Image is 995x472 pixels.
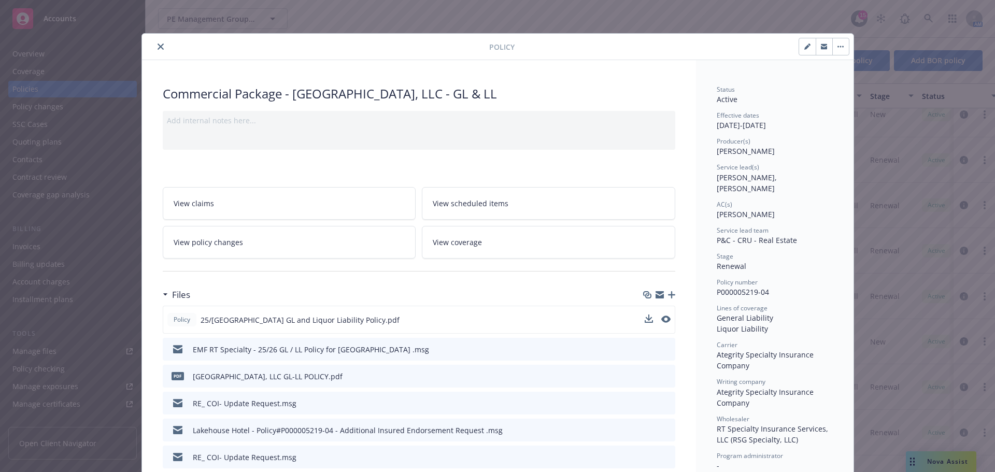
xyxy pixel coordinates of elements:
[717,287,769,297] span: P000005219-04
[662,425,671,436] button: preview file
[717,278,758,287] span: Policy number
[174,198,214,209] span: View claims
[163,288,190,302] div: Files
[717,111,759,120] span: Effective dates
[717,261,746,271] span: Renewal
[163,187,416,220] a: View claims
[717,94,737,104] span: Active
[172,288,190,302] h3: Files
[717,111,833,131] div: [DATE] - [DATE]
[172,372,184,380] span: pdf
[717,304,767,312] span: Lines of coverage
[717,163,759,171] span: Service lead(s)
[645,314,653,323] button: download file
[662,452,671,463] button: preview file
[172,315,192,324] span: Policy
[645,452,653,463] button: download file
[717,451,783,460] span: Program administrator
[717,235,797,245] span: P&C - CRU - Real Estate
[661,316,671,323] button: preview file
[163,85,675,103] div: Commercial Package - [GEOGRAPHIC_DATA], LLC - GL & LL
[422,187,675,220] a: View scheduled items
[717,387,816,408] span: Ategrity Specialty Insurance Company
[717,85,735,94] span: Status
[717,461,719,470] span: -
[163,226,416,259] a: View policy changes
[717,340,737,349] span: Carrier
[645,425,653,436] button: download file
[201,314,400,325] span: 25/[GEOGRAPHIC_DATA] GL and Liquor Liability Policy.pdf
[433,237,482,248] span: View coverage
[193,344,429,355] div: EMF RT Specialty - 25/26 GL / LL Policy for [GEOGRAPHIC_DATA] .msg
[717,350,816,370] span: Ategrity Specialty Insurance Company
[717,252,733,261] span: Stage
[717,414,749,423] span: Wholesaler
[717,424,830,445] span: RT Specialty Insurance Services, LLC (RSG Specialty, LLC)
[661,314,671,325] button: preview file
[167,115,671,126] div: Add internal notes here...
[717,226,769,235] span: Service lead team
[717,377,765,386] span: Writing company
[662,344,671,355] button: preview file
[717,209,775,219] span: [PERSON_NAME]
[645,398,653,409] button: download file
[174,237,243,248] span: View policy changes
[662,398,671,409] button: preview file
[193,398,296,409] div: RE_ COI- Update Request.msg
[433,198,508,209] span: View scheduled items
[422,226,675,259] a: View coverage
[717,312,833,323] div: General Liability
[193,425,503,436] div: Lakehouse Hotel - Policy#P000005219-04 - Additional Insured Endorsement Request .msg
[717,137,750,146] span: Producer(s)
[193,371,343,382] div: [GEOGRAPHIC_DATA], LLC GL-LL POLICY.pdf
[489,41,515,52] span: Policy
[193,452,296,463] div: RE_ COI- Update Request.msg
[645,371,653,382] button: download file
[717,173,779,193] span: [PERSON_NAME], [PERSON_NAME]
[662,371,671,382] button: preview file
[154,40,167,53] button: close
[717,200,732,209] span: AC(s)
[717,323,833,334] div: Liquor Liability
[645,314,653,325] button: download file
[645,344,653,355] button: download file
[717,146,775,156] span: [PERSON_NAME]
